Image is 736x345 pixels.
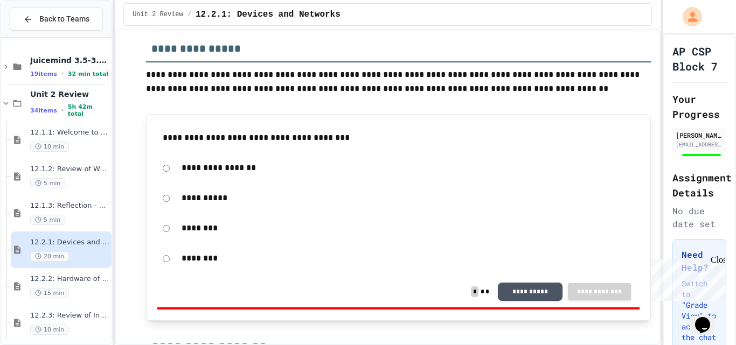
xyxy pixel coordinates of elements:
[30,55,109,65] span: Juicemind 3.5-3.7 Exercises
[30,89,109,99] span: Unit 2 Review
[647,255,725,301] iframe: chat widget
[196,8,341,21] span: 12.2.1: Devices and Networks
[672,91,726,122] h2: Your Progress
[68,103,109,117] span: 5h 42m total
[61,106,64,115] span: •
[30,274,109,284] span: 12.2.2: Hardware of the Internet
[30,251,69,262] span: 20 min
[61,69,64,78] span: •
[672,205,726,230] div: No due date set
[30,178,65,188] span: 5 min
[39,13,89,25] span: Back to Teams
[672,44,726,74] h1: AP CSP Block 7
[30,107,57,114] span: 34 items
[68,71,108,78] span: 32 min total
[30,325,69,335] span: 10 min
[30,128,109,137] span: 12.1.1: Welcome to the Internet
[672,170,726,200] h2: Assignment Details
[30,311,109,320] span: 12.2.3: Review of Internet Hardware
[30,288,69,298] span: 15 min
[676,130,723,140] div: [PERSON_NAME]
[682,248,717,274] h3: Need Help?
[676,140,723,149] div: [EMAIL_ADDRESS][DOMAIN_NAME]
[30,215,65,225] span: 5 min
[188,10,191,19] span: /
[691,302,725,334] iframe: chat widget
[671,4,705,29] div: My Account
[30,71,57,78] span: 19 items
[30,165,109,174] span: 12.1.2: Review of Welcome to the Internet
[30,238,109,247] span: 12.2.1: Devices and Networks
[30,201,109,210] span: 12.1.3: Reflection - The Internet and You
[133,10,183,19] span: Unit 2 Review
[4,4,74,68] div: Chat with us now!Close
[30,142,69,152] span: 10 min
